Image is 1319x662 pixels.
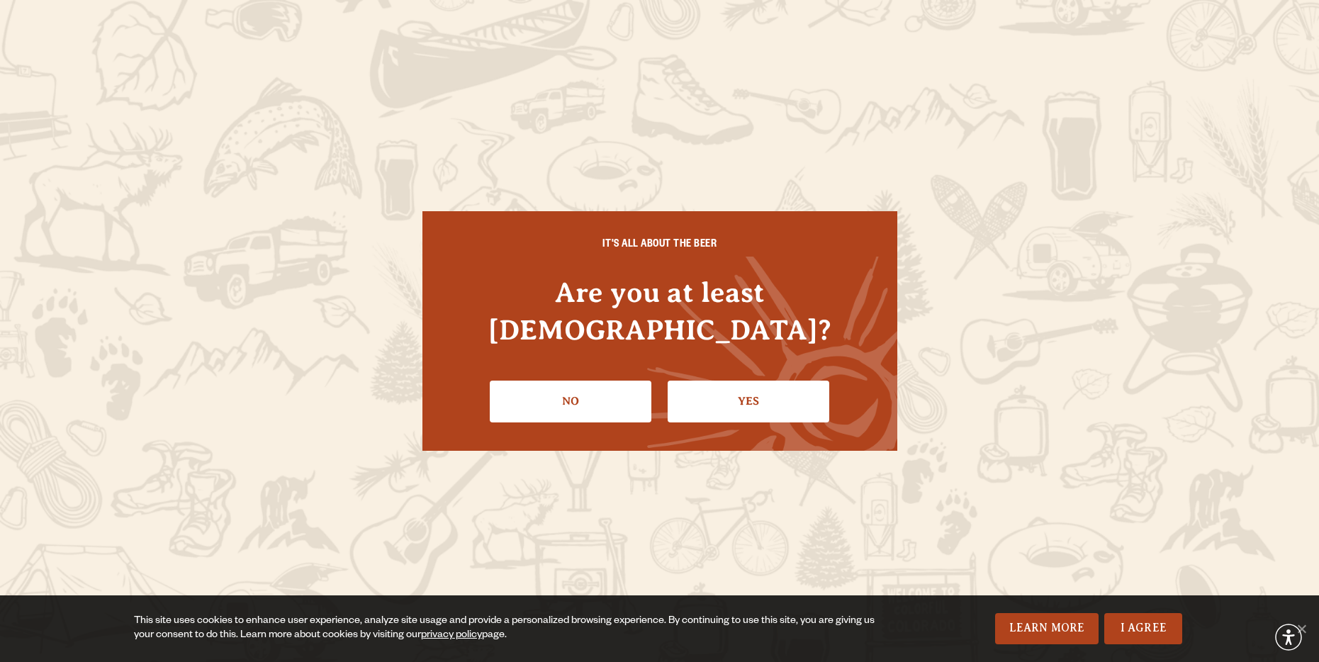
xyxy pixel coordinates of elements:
[421,630,482,641] a: privacy policy
[668,381,829,422] a: Confirm I'm 21 or older
[451,274,869,349] h4: Are you at least [DEMOGRAPHIC_DATA]?
[451,240,869,252] h6: IT'S ALL ABOUT THE BEER
[134,615,883,643] div: This site uses cookies to enhance user experience, analyze site usage and provide a personalized ...
[490,381,651,422] a: No
[995,613,1099,644] a: Learn More
[1104,613,1182,644] a: I Agree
